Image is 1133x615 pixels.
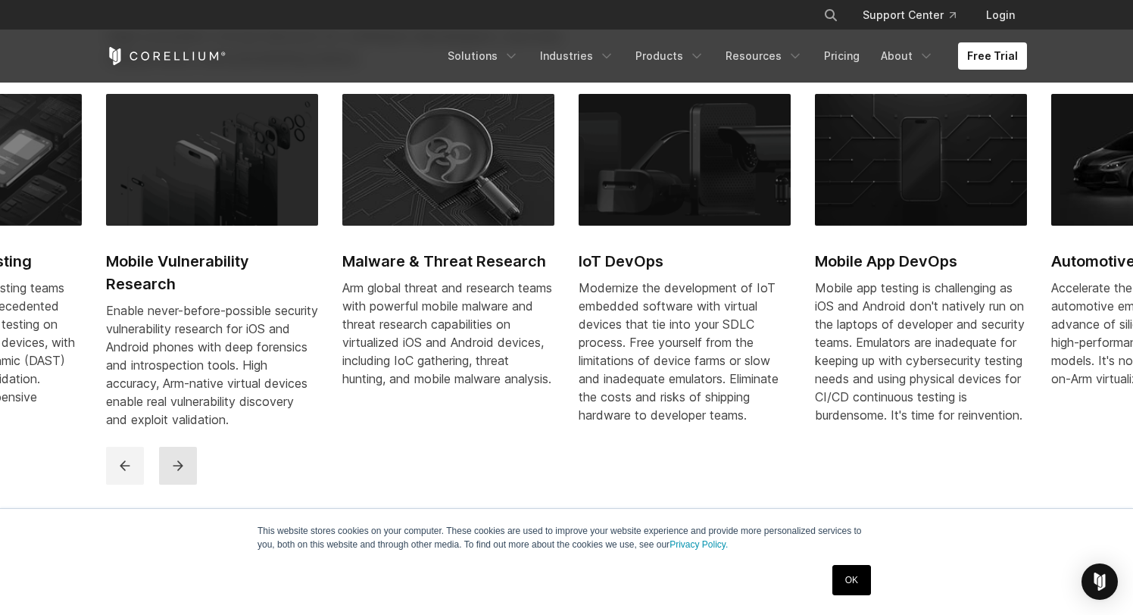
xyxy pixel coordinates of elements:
a: Pricing [815,42,869,70]
a: OK [832,565,871,595]
a: Login [974,2,1027,29]
a: Free Trial [958,42,1027,70]
img: Mobile App DevOps [815,94,1027,226]
img: Mobile Vulnerability Research [106,94,318,226]
a: Support Center [851,2,968,29]
div: Navigation Menu [439,42,1027,70]
div: Enable never-before-possible security vulnerability research for iOS and Android phones with deep... [106,301,318,429]
a: Privacy Policy. [669,539,728,550]
img: IoT DevOps [579,94,791,226]
h2: Malware & Threat Research [342,250,554,273]
h2: Mobile App DevOps [815,250,1027,273]
div: Open Intercom Messenger [1081,563,1118,600]
button: next [159,447,197,485]
div: Mobile app testing is challenging as iOS and Android don't natively run on the laptops of develop... [815,279,1027,424]
a: Mobile Vulnerability Research Mobile Vulnerability Research Enable never-before-possible security... [106,94,318,447]
img: Malware & Threat Research [342,94,554,226]
div: Modernize the development of IoT embedded software with virtual devices that tie into your SDLC p... [579,279,791,424]
a: Malware & Threat Research Malware & Threat Research Arm global threat and research teams with pow... [342,94,554,406]
button: previous [106,447,144,485]
a: About [872,42,943,70]
div: Arm global threat and research teams with powerful mobile malware and threat research capabilitie... [342,279,554,388]
a: Corellium Home [106,47,226,65]
a: Mobile App DevOps Mobile App DevOps Mobile app testing is challenging as iOS and Android don't na... [815,94,1027,442]
a: IoT DevOps IoT DevOps Modernize the development of IoT embedded software with virtual devices tha... [579,94,791,442]
h2: IoT DevOps [579,250,791,273]
a: Industries [531,42,623,70]
button: Search [817,2,844,29]
a: Products [626,42,713,70]
a: Solutions [439,42,528,70]
h2: Mobile Vulnerability Research [106,250,318,295]
div: Navigation Menu [805,2,1027,29]
p: This website stores cookies on your computer. These cookies are used to improve your website expe... [257,524,875,551]
a: Resources [716,42,812,70]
